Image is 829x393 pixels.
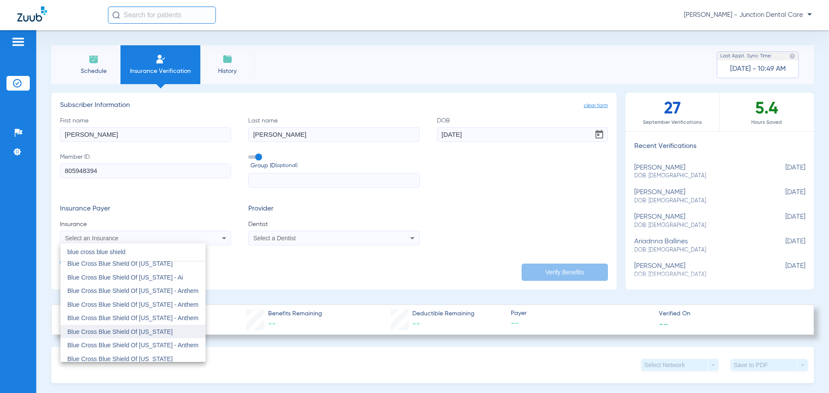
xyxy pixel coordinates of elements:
span: Blue Cross Blue Shield Of [US_STATE] [67,260,173,267]
span: Blue Cross Blue Shield Of [US_STATE] - Ai [67,274,183,281]
span: Blue Cross Blue Shield Of [US_STATE] [67,328,173,335]
span: Blue Cross Blue Shield Of [US_STATE] - Anthem [67,342,199,349]
span: Blue Cross Blue Shield Of [US_STATE] [67,355,173,362]
span: Blue Cross Blue Shield Of [US_STATE] - Anthem [67,301,199,308]
input: dropdown search [60,243,206,261]
span: Blue Cross Blue Shield Of [US_STATE] - Anthem [67,287,199,294]
span: Blue Cross Blue Shield Of [US_STATE] - Anthem [67,314,199,321]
